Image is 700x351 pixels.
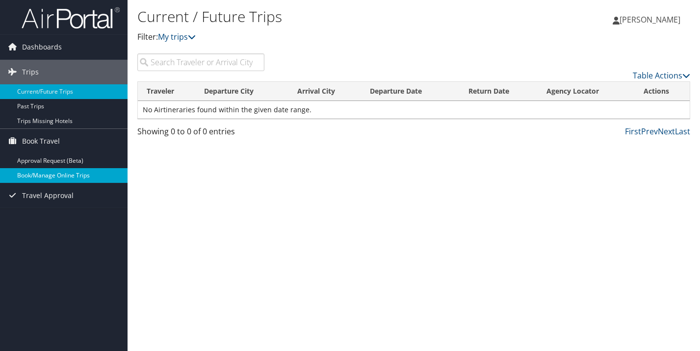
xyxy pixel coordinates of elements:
[633,70,690,81] a: Table Actions
[288,82,361,101] th: Arrival City: activate to sort column ascending
[138,82,195,101] th: Traveler: activate to sort column ascending
[620,14,680,25] span: [PERSON_NAME]
[158,31,196,42] a: My trips
[675,126,690,137] a: Last
[22,183,74,208] span: Travel Approval
[137,125,264,142] div: Showing 0 to 0 of 0 entries
[641,126,658,137] a: Prev
[195,82,288,101] th: Departure City: activate to sort column ascending
[613,5,690,34] a: [PERSON_NAME]
[137,53,264,71] input: Search Traveler or Arrival City
[460,82,538,101] th: Return Date: activate to sort column ascending
[625,126,641,137] a: First
[22,60,39,84] span: Trips
[22,129,60,153] span: Book Travel
[137,31,506,44] p: Filter:
[22,6,120,29] img: airportal-logo.png
[361,82,459,101] th: Departure Date: activate to sort column descending
[137,6,506,27] h1: Current / Future Trips
[22,35,62,59] span: Dashboards
[658,126,675,137] a: Next
[138,101,690,119] td: No Airtineraries found within the given date range.
[538,82,635,101] th: Agency Locator: activate to sort column ascending
[635,82,690,101] th: Actions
